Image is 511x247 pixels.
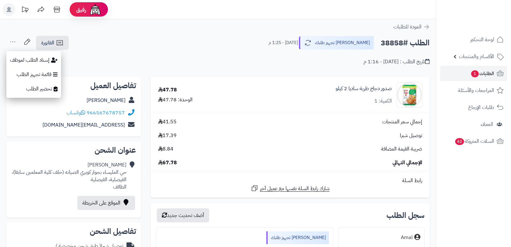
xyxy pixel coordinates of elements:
[458,86,494,95] span: المراجعات والأسئلة
[158,145,173,153] span: 8.84
[11,146,136,154] h2: عنوان الشحن
[266,231,329,244] div: [PERSON_NAME] تجهيز طلبك
[66,109,85,117] a: واتساب
[260,185,330,192] span: شارك رابط السلة نفسها مع عميل آخر
[471,70,479,77] span: 1
[393,23,430,31] a: العودة للطلبات
[11,82,136,89] h2: تفاصيل العميل
[77,196,135,210] a: الموقع على الخريطة
[481,120,493,129] span: العملاء
[299,36,374,50] button: [PERSON_NAME] تجهيز طلبك
[6,53,61,67] button: إسناد الطلب لموظف
[440,100,507,115] a: طلبات الإرجاع
[158,96,193,104] div: الوحدة: 47.78
[157,208,209,222] button: أضف تحديث جديد
[454,137,494,146] span: السلات المتروكة
[382,118,422,126] span: إجمالي سعر المنتجات
[76,6,86,13] span: رفيق
[36,36,69,50] a: الفاتورة
[468,18,505,31] img: logo-2.png
[158,118,177,126] span: 41.55
[17,3,33,18] a: تحديثات المنصة
[468,103,494,112] span: طلبات الإرجاع
[440,117,507,132] a: العملاء
[397,82,422,108] img: 2499cfe4529693e014f33d0ef8dfbea24380-90x90.jpg
[87,96,126,104] a: [PERSON_NAME]
[470,69,494,78] span: الطلبات
[393,23,422,31] span: العودة للطلبات
[87,109,125,117] a: 966567678757
[401,234,413,241] div: Amal
[363,58,430,66] div: تاريخ الطلب : [DATE] - 1:16 م
[374,97,392,105] div: الكمية: 1
[89,3,102,16] img: ai-face.png
[386,212,424,219] h3: سجل الطلب
[440,66,507,81] a: الطلبات1
[470,35,494,44] span: لوحة التحكم
[381,36,430,50] h2: الطلب #38858
[440,83,507,98] a: المراجعات والأسئلة
[153,177,427,184] div: رابط السلة
[6,67,61,82] a: قائمة تجهيز الطلب
[11,228,136,235] h2: تفاصيل الشحن
[12,161,126,190] div: [PERSON_NAME] حي المليساء بجوار كوبري الصيانه (خلف كلية المعلمين سابقا)، الفيصلية، الفيصلية الطائف
[6,82,61,96] a: تحضير الطلب
[158,86,177,94] div: 47.78
[400,132,422,139] span: توصيل شبرا
[440,32,507,47] a: لوحة التحكم
[269,40,298,46] small: [DATE] - 1:25 م
[158,132,177,139] span: 17.39
[440,134,507,149] a: السلات المتروكة42
[158,159,177,166] span: 67.78
[381,145,422,153] span: ضريبة القيمة المضافة
[336,85,392,92] a: صدور دجاج طرية ساديا 2 كيلو
[459,52,494,61] span: الأقسام والمنتجات
[251,184,330,192] a: شارك رابط السلة نفسها مع عميل آخر
[455,138,464,145] span: 42
[393,159,422,166] span: الإجمالي النهائي
[42,121,125,129] a: [EMAIL_ADDRESS][DOMAIN_NAME]
[41,39,54,47] span: الفاتورة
